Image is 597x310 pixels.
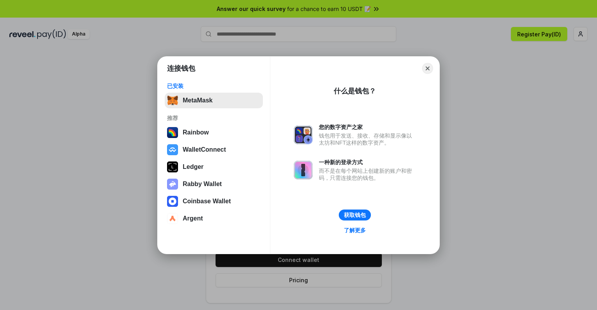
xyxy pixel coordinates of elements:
div: MetaMask [183,97,212,104]
img: svg+xml,%3Csvg%20fill%3D%22none%22%20height%3D%2233%22%20viewBox%3D%220%200%2035%2033%22%20width%... [167,95,178,106]
div: Ledger [183,163,203,170]
button: Close [422,63,433,74]
button: Rainbow [165,125,263,140]
div: 已安装 [167,82,261,90]
div: Rainbow [183,129,209,136]
img: svg+xml,%3Csvg%20xmlns%3D%22http%3A%2F%2Fwww.w3.org%2F2000%2Fsvg%22%20fill%3D%22none%22%20viewBox... [294,125,313,144]
div: 了解更多 [344,227,366,234]
button: Argent [165,211,263,226]
div: 推荐 [167,115,261,122]
img: svg+xml,%3Csvg%20width%3D%2228%22%20height%3D%2228%22%20viewBox%3D%220%200%2028%2028%22%20fill%3D... [167,196,178,207]
button: 获取钱包 [339,210,371,220]
a: 了解更多 [339,225,370,235]
div: WalletConnect [183,146,226,153]
img: svg+xml,%3Csvg%20width%3D%2228%22%20height%3D%2228%22%20viewBox%3D%220%200%2028%2028%22%20fill%3D... [167,144,178,155]
img: svg+xml,%3Csvg%20xmlns%3D%22http%3A%2F%2Fwww.w3.org%2F2000%2Fsvg%22%20width%3D%2228%22%20height%3... [167,161,178,172]
button: Rabby Wallet [165,176,263,192]
div: 您的数字资产之家 [319,124,416,131]
div: 钱包用于发送、接收、存储和显示像以太坊和NFT这样的数字资产。 [319,132,416,146]
div: Rabby Wallet [183,181,222,188]
button: MetaMask [165,93,263,108]
img: svg+xml,%3Csvg%20xmlns%3D%22http%3A%2F%2Fwww.w3.org%2F2000%2Fsvg%22%20fill%3D%22none%22%20viewBox... [294,161,313,179]
button: Coinbase Wallet [165,194,263,209]
button: WalletConnect [165,142,263,158]
img: svg+xml,%3Csvg%20width%3D%2228%22%20height%3D%2228%22%20viewBox%3D%220%200%2028%2028%22%20fill%3D... [167,213,178,224]
img: svg+xml,%3Csvg%20width%3D%22120%22%20height%3D%22120%22%20viewBox%3D%220%200%20120%20120%22%20fil... [167,127,178,138]
div: 而不是在每个网站上创建新的账户和密码，只需连接您的钱包。 [319,167,416,181]
div: 一种新的登录方式 [319,159,416,166]
button: Ledger [165,159,263,175]
div: 获取钱包 [344,211,366,219]
img: svg+xml,%3Csvg%20xmlns%3D%22http%3A%2F%2Fwww.w3.org%2F2000%2Fsvg%22%20fill%3D%22none%22%20viewBox... [167,179,178,190]
div: Argent [183,215,203,222]
div: 什么是钱包？ [334,86,376,96]
h1: 连接钱包 [167,64,195,73]
div: Coinbase Wallet [183,198,231,205]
